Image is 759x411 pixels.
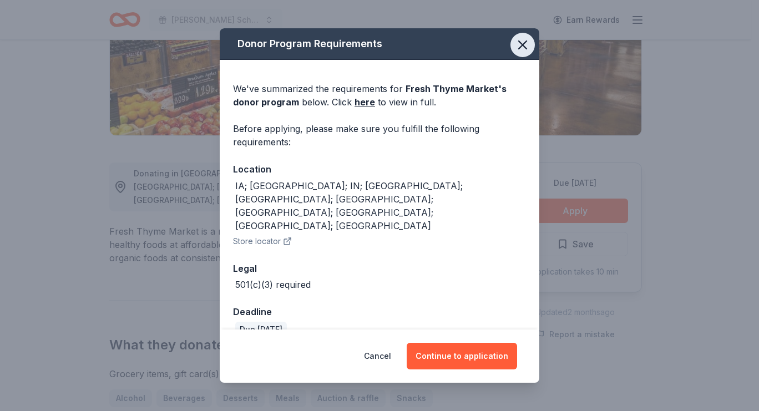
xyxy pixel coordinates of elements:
[220,28,539,60] div: Donor Program Requirements
[355,95,375,109] a: here
[235,278,311,291] div: 501(c)(3) required
[233,305,526,319] div: Deadline
[233,235,292,248] button: Store locator
[235,322,287,337] div: Due [DATE]
[235,179,526,232] div: IA; [GEOGRAPHIC_DATA]; IN; [GEOGRAPHIC_DATA]; [GEOGRAPHIC_DATA]; [GEOGRAPHIC_DATA]; [GEOGRAPHIC_D...
[233,261,526,276] div: Legal
[233,162,526,176] div: Location
[233,82,526,109] div: We've summarized the requirements for below. Click to view in full.
[364,343,391,369] button: Cancel
[407,343,517,369] button: Continue to application
[233,122,526,149] div: Before applying, please make sure you fulfill the following requirements:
